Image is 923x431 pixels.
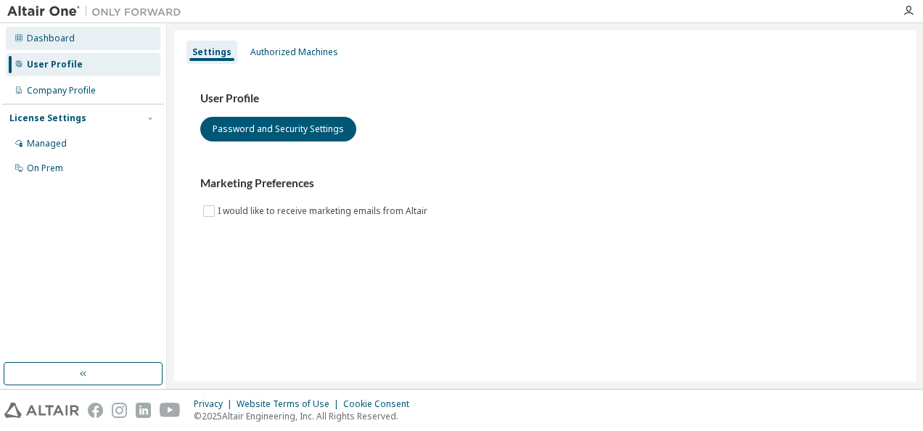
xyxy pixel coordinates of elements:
img: altair_logo.svg [4,403,79,418]
img: Altair One [7,4,189,19]
div: Settings [192,46,231,58]
img: instagram.svg [112,403,127,418]
h3: User Profile [200,91,890,106]
div: On Prem [27,163,63,174]
h3: Marketing Preferences [200,176,890,191]
div: Authorized Machines [250,46,338,58]
img: facebook.svg [88,403,103,418]
div: Dashboard [27,33,75,44]
div: User Profile [27,59,83,70]
div: Privacy [194,398,237,410]
div: Managed [27,138,67,149]
div: License Settings [9,112,86,124]
p: © 2025 Altair Engineering, Inc. All Rights Reserved. [194,410,418,422]
label: I would like to receive marketing emails from Altair [218,202,430,220]
div: Cookie Consent [343,398,418,410]
img: linkedin.svg [136,403,151,418]
div: Website Terms of Use [237,398,343,410]
button: Password and Security Settings [200,117,356,141]
img: youtube.svg [160,403,181,418]
div: Company Profile [27,85,96,97]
